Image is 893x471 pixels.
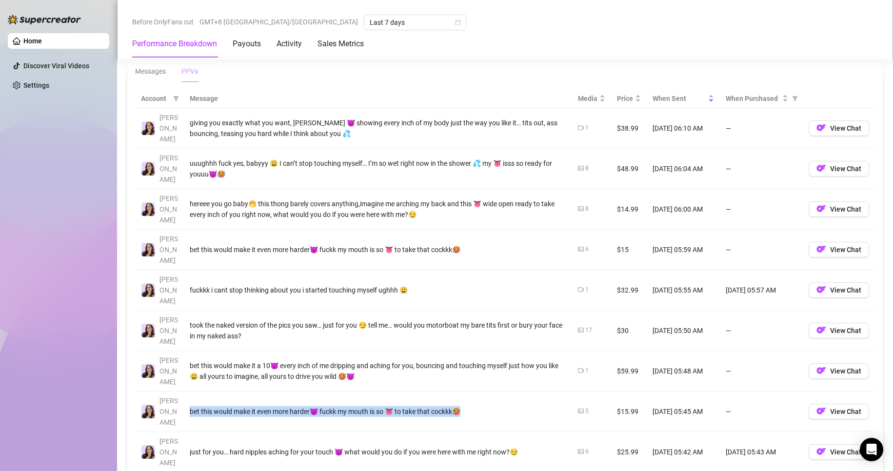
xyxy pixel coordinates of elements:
[578,125,584,131] span: video-camera
[171,91,181,106] span: filter
[159,195,178,224] span: [PERSON_NAME]
[578,206,584,212] span: picture
[720,311,803,351] td: —
[611,392,647,432] td: $15.99
[647,270,720,311] td: [DATE] 05:55 AM
[809,248,869,255] a: OFView Chat
[190,320,566,341] div: took the naked version of the pics you saw… just for you 😏 tell me… would you motorboat my bare t...
[135,66,166,77] div: Messages
[141,93,169,104] span: Account
[578,287,584,293] span: video-camera
[792,96,798,101] span: filter
[816,285,826,294] img: OF
[816,366,826,375] img: OF
[159,316,178,345] span: [PERSON_NAME]
[809,126,869,134] a: OFView Chat
[141,405,155,418] img: Sami
[816,244,826,254] img: OF
[816,123,826,133] img: OF
[181,66,198,77] div: PPVs
[647,89,720,108] th: When Sent
[830,408,861,415] span: View Chat
[190,285,566,295] div: fuckkk i cant stop thinking about you i started touching myself ughhh 😩
[190,244,566,255] div: bet this would make it even more harder😈 fuckk my mouth is so 👅 to take that cockkk🥵
[647,311,720,351] td: [DATE] 05:50 AM
[611,108,647,149] td: $38.99
[809,329,869,336] a: OFView Chat
[809,404,869,419] button: OFView Chat
[585,407,589,416] div: 5
[720,270,803,311] td: [DATE] 05:57 AM
[190,360,566,382] div: bet this would make it a 10😈 every inch of me dripping and aching for you, bouncing and touching ...
[190,158,566,179] div: uuughhh fuck yes, babyyy 😩 I can’t stop touching myself… I’m so wet right now in the shower 💦 my ...
[190,406,566,417] div: bet this would make it even more harder😈 fuckk my mouth is so 👅 to take that cockkk🥵
[141,364,155,378] img: Sami
[809,288,869,296] a: OFView Chat
[720,351,803,392] td: —
[159,275,178,305] span: [PERSON_NAME]
[132,38,217,50] div: Performance Breakdown
[141,243,155,256] img: Sami
[159,235,178,264] span: [PERSON_NAME]
[653,93,706,104] span: When Sent
[647,230,720,270] td: [DATE] 05:59 AM
[233,38,261,50] div: Payouts
[809,120,869,136] button: OFView Chat
[585,164,589,173] div: 8
[159,397,178,426] span: [PERSON_NAME]
[141,445,155,459] img: Sami
[132,15,194,29] span: Before OnlyFans cut
[611,189,647,230] td: $14.99
[720,149,803,189] td: —
[455,20,461,25] span: calendar
[318,38,364,50] div: Sales Metrics
[809,410,869,417] a: OFView Chat
[647,149,720,189] td: [DATE] 06:04 AM
[611,270,647,311] td: $32.99
[830,327,861,334] span: View Chat
[572,89,611,108] th: Media
[141,202,155,216] img: Sami
[647,351,720,392] td: [DATE] 05:48 AM
[585,123,589,133] div: 1
[141,162,155,176] img: Sami
[816,325,826,335] img: OF
[578,408,584,414] span: picture
[585,366,589,375] div: 1
[816,406,826,416] img: OF
[370,15,460,30] span: Last 7 days
[159,114,178,143] span: [PERSON_NAME]
[141,121,155,135] img: Sami
[816,163,826,173] img: OF
[159,356,178,386] span: [PERSON_NAME]
[816,447,826,456] img: OF
[578,368,584,373] span: video-camera
[190,198,566,220] div: hereee you go baby🤭 this thong barely covers anything,imagine me arching my back and this 👅 wide ...
[830,246,861,254] span: View Chat
[720,89,803,108] th: When Purchased
[585,447,589,456] div: 6
[809,201,869,217] button: OFView Chat
[611,351,647,392] td: $59.99
[809,363,869,379] button: OFView Chat
[159,154,178,183] span: [PERSON_NAME]
[860,438,883,461] div: Open Intercom Messenger
[173,96,179,101] span: filter
[830,367,861,375] span: View Chat
[199,15,358,29] span: GMT+8 [GEOGRAPHIC_DATA]/[GEOGRAPHIC_DATA]
[809,161,869,177] button: OFView Chat
[720,108,803,149] td: —
[809,207,869,215] a: OFView Chat
[23,81,49,89] a: Settings
[809,167,869,175] a: OFView Chat
[809,282,869,298] button: OFView Chat
[578,327,584,333] span: picture
[23,62,89,70] a: Discover Viral Videos
[578,165,584,171] span: picture
[23,37,42,45] a: Home
[647,189,720,230] td: [DATE] 06:00 AM
[159,437,178,467] span: [PERSON_NAME]
[720,189,803,230] td: —
[830,165,861,173] span: View Chat
[809,444,869,460] button: OFView Chat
